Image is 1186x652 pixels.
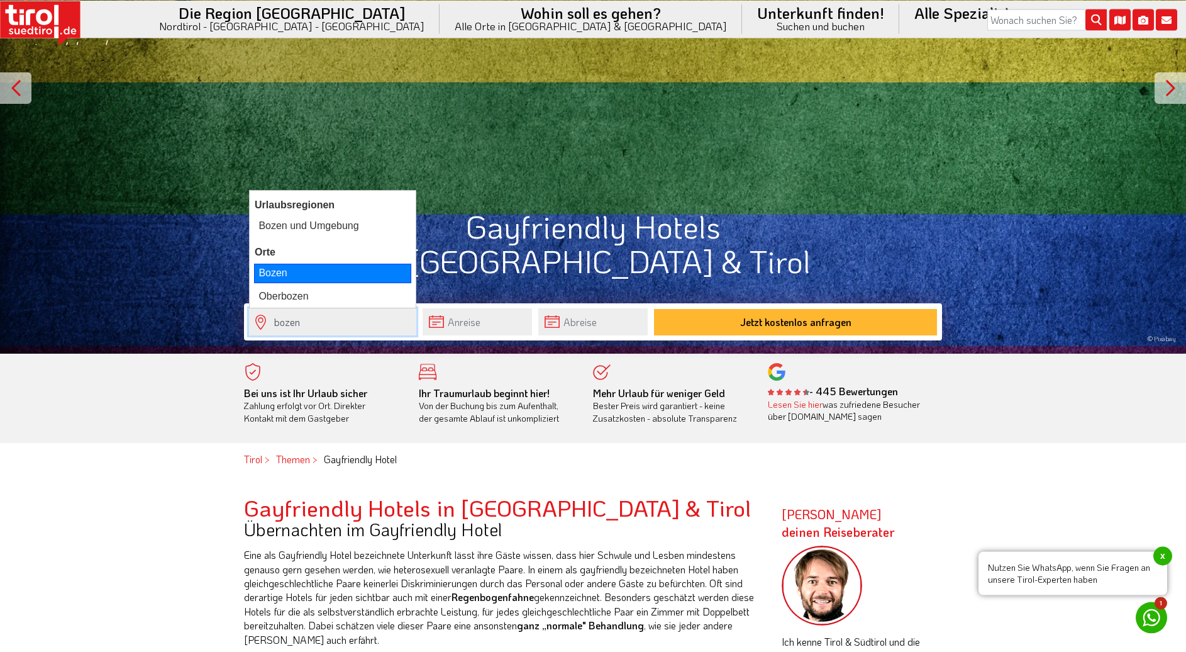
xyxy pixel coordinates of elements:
[244,387,400,425] div: Zahlung erfolgt vor Ort. Direkter Kontakt mit dem Gastgeber
[244,452,262,466] a: Tirol
[1156,9,1177,30] i: Kontakt
[782,546,862,626] img: frag-markus.png
[250,196,416,215] li: Urlaubsregionen
[250,243,416,262] li: Orte
[159,20,424,31] small: Nordtirol - [GEOGRAPHIC_DATA] - [GEOGRAPHIC_DATA]
[654,309,937,335] button: Jetzt kostenlos anfragen
[244,386,367,400] b: Bei uns ist Ihr Urlaub sicher
[244,209,942,278] h1: Gayfriendly Hotels in [GEOGRAPHIC_DATA] & Tirol
[593,387,749,425] div: Bester Preis wird garantiert - keine Zusatzkosten - absolute Transparenz
[250,285,416,308] li: Orte : Oberbozen
[255,288,411,305] div: Oberbozen
[250,262,416,284] li: Orte : Bozen
[1109,9,1131,30] i: Karte öffnen
[423,308,532,335] input: Anreise
[244,520,763,539] h3: Übernachten im Gayfriendly Hotel
[249,308,416,335] input: Wo soll's hingehen?
[1136,602,1167,633] a: 1 Nutzen Sie WhatsApp, wenn Sie Fragen an unsere Tirol-Experten habenx
[1153,546,1172,565] span: x
[768,385,898,398] b: - 445 Bewertungen
[250,215,416,237] li: Urlaubsregionen : Bozen und Umgebung
[324,452,397,466] em: Gayfriendly Hotel
[978,551,1167,595] span: Nutzen Sie WhatsApp, wenn Sie Fragen an unsere Tirol-Experten haben
[276,452,310,466] a: Themen
[254,264,411,283] div: Bozen
[1155,597,1167,609] span: 1
[452,590,534,604] strong: Regenbogenfahne
[255,217,411,235] div: Bozen und Umgebung
[757,20,884,31] small: Suchen und buchen
[517,619,644,632] strong: ganz „normale" Behandlung
[419,386,550,400] b: Ihr Traumurlaub beginnt hier!
[593,386,725,400] b: Mehr Urlaub für weniger Geld
[244,495,763,520] h2: Gayfriendly Hotels in [GEOGRAPHIC_DATA] & Tirol
[782,506,895,540] strong: [PERSON_NAME]
[244,548,763,647] p: Eine als Gayfriendly Hotel bezeichnete Unterkunft lässt ihre Gäste wissen, dass hier Schwule und ...
[768,398,823,410] a: Lesen Sie hier
[782,524,895,540] span: deinen Reiseberater
[768,398,924,423] div: was zufriedene Besucher über [DOMAIN_NAME] sagen
[1133,9,1154,30] i: Fotogalerie
[419,387,575,425] div: Von der Buchung bis zum Aufenthalt, der gesamte Ablauf ist unkompliziert
[538,308,648,335] input: Abreise
[987,9,1107,30] input: Wonach suchen Sie?
[455,20,727,31] small: Alle Orte in [GEOGRAPHIC_DATA] & [GEOGRAPHIC_DATA]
